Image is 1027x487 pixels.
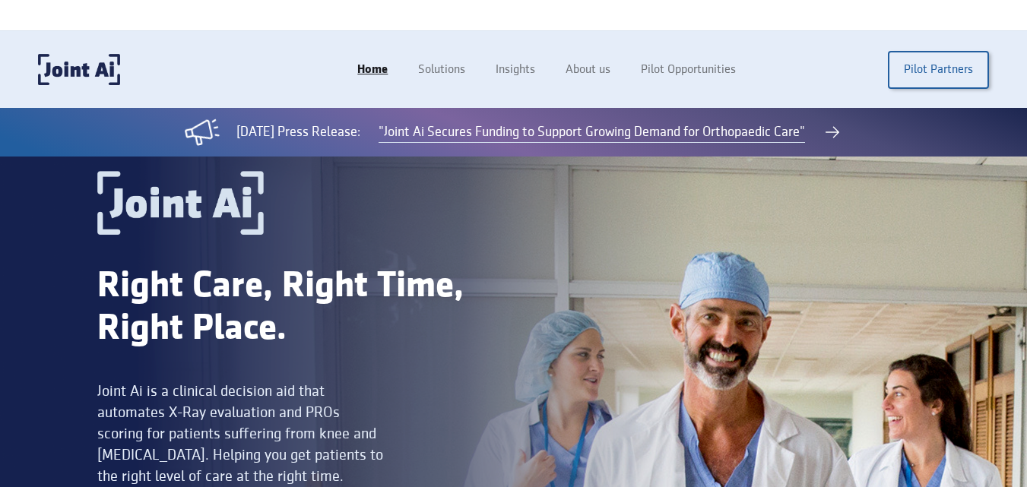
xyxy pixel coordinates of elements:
div: Right Care, Right Time, Right Place. [97,265,514,350]
a: Pilot Partners [888,51,989,89]
a: Pilot Opportunities [626,55,751,84]
div: Joint Ai is a clinical decision aid that automates X-Ray evaluation and PROs scoring for patients... [97,381,388,487]
a: About us [550,55,626,84]
a: Home [342,55,403,84]
a: Insights [480,55,550,84]
a: Solutions [403,55,480,84]
a: "Joint Ai Secures Funding to Support Growing Demand for Orthopaedic Care" [379,122,805,143]
div: [DATE] Press Release: [236,122,360,142]
a: home [38,54,120,85]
